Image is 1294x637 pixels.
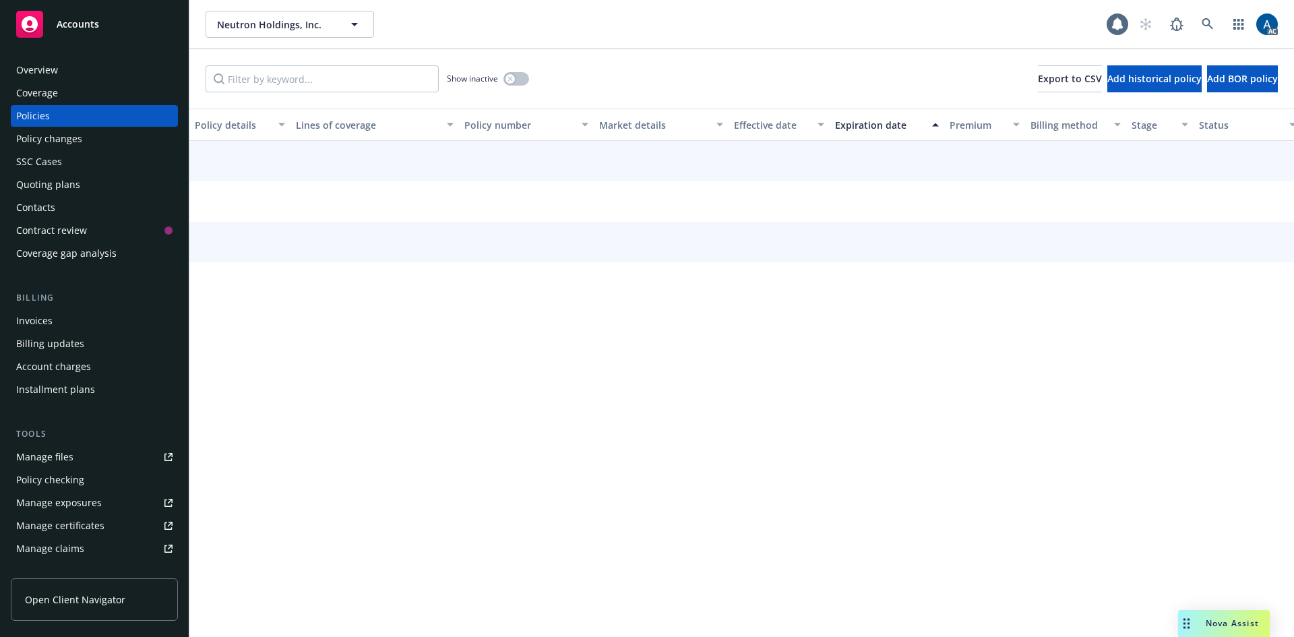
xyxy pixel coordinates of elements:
[1207,65,1278,92] button: Add BOR policy
[1206,617,1259,629] span: Nova Assist
[25,593,125,607] span: Open Client Navigator
[11,515,178,537] a: Manage certificates
[16,446,73,468] div: Manage files
[16,561,80,582] div: Manage BORs
[16,151,62,173] div: SSC Cases
[11,446,178,468] a: Manage files
[11,220,178,241] a: Contract review
[1256,13,1278,35] img: photo
[594,109,729,141] button: Market details
[11,469,178,491] a: Policy checking
[599,118,708,132] div: Market details
[290,109,459,141] button: Lines of coverage
[11,243,178,264] a: Coverage gap analysis
[11,310,178,332] a: Invoices
[835,118,924,132] div: Expiration date
[1199,118,1281,132] div: Status
[11,427,178,441] div: Tools
[1207,72,1278,85] span: Add BOR policy
[16,333,84,355] div: Billing updates
[1194,11,1221,38] a: Search
[1107,65,1202,92] button: Add historical policy
[729,109,830,141] button: Effective date
[464,118,574,132] div: Policy number
[16,82,58,104] div: Coverage
[16,356,91,377] div: Account charges
[189,109,290,141] button: Policy details
[57,19,99,30] span: Accounts
[944,109,1025,141] button: Premium
[16,220,87,241] div: Contract review
[950,118,1005,132] div: Premium
[195,118,270,132] div: Policy details
[16,197,55,218] div: Contacts
[1132,11,1159,38] a: Start snowing
[296,118,439,132] div: Lines of coverage
[16,538,84,559] div: Manage claims
[1038,72,1102,85] span: Export to CSV
[11,379,178,400] a: Installment plans
[1107,72,1202,85] span: Add historical policy
[16,59,58,81] div: Overview
[11,333,178,355] a: Billing updates
[1163,11,1190,38] a: Report a Bug
[1038,65,1102,92] button: Export to CSV
[11,197,178,218] a: Contacts
[1178,610,1270,637] button: Nova Assist
[11,5,178,43] a: Accounts
[16,379,95,400] div: Installment plans
[16,310,53,332] div: Invoices
[11,561,178,582] a: Manage BORs
[217,18,334,32] span: Neutron Holdings, Inc.
[16,105,50,127] div: Policies
[1225,11,1252,38] a: Switch app
[11,151,178,173] a: SSC Cases
[1126,109,1194,141] button: Stage
[11,128,178,150] a: Policy changes
[447,73,498,84] span: Show inactive
[16,243,117,264] div: Coverage gap analysis
[16,515,104,537] div: Manage certificates
[16,174,80,195] div: Quoting plans
[1132,118,1173,132] div: Stage
[11,492,178,514] a: Manage exposures
[459,109,594,141] button: Policy number
[1025,109,1126,141] button: Billing method
[206,11,374,38] button: Neutron Holdings, Inc.
[734,118,809,132] div: Effective date
[11,105,178,127] a: Policies
[11,82,178,104] a: Coverage
[11,59,178,81] a: Overview
[830,109,944,141] button: Expiration date
[16,469,84,491] div: Policy checking
[11,356,178,377] a: Account charges
[16,492,102,514] div: Manage exposures
[11,291,178,305] div: Billing
[206,65,439,92] input: Filter by keyword...
[11,538,178,559] a: Manage claims
[11,174,178,195] a: Quoting plans
[16,128,82,150] div: Policy changes
[1030,118,1106,132] div: Billing method
[1178,610,1195,637] div: Drag to move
